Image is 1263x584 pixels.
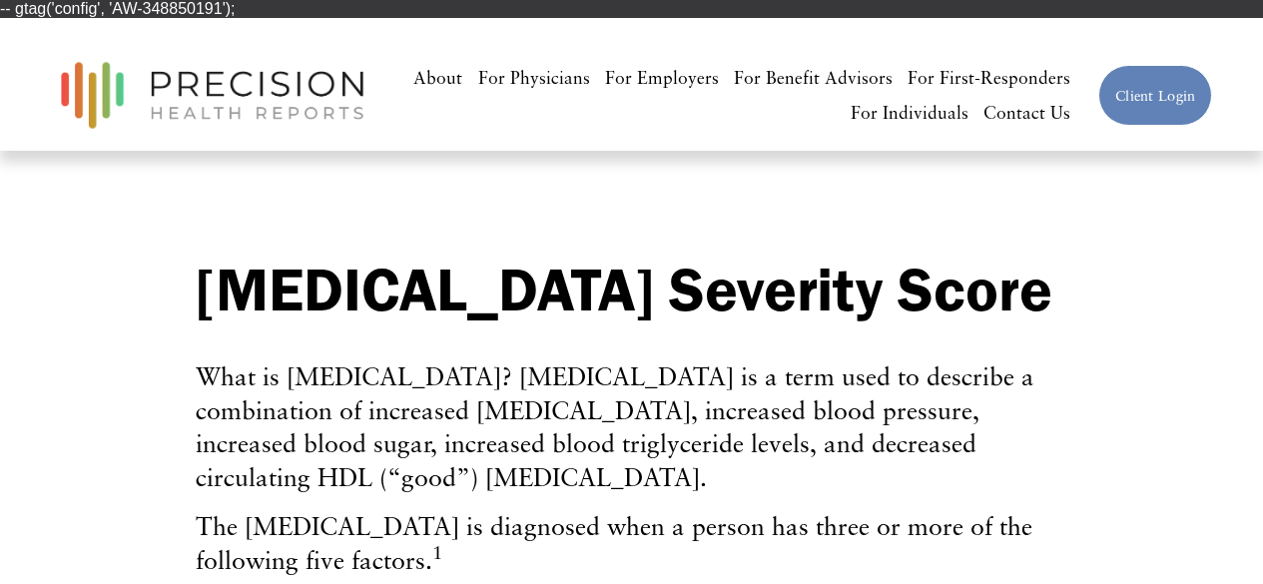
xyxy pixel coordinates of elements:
img: Precision Health Reports [51,53,374,138]
a: Client Login [1098,65,1212,126]
a: Contact Us [983,95,1070,130]
a: For Benefit Advisors [734,60,893,95]
a: For First-Responders [908,60,1070,95]
strong: [MEDICAL_DATA] Severity Score [196,253,1052,325]
sup: 1 [432,541,442,563]
a: For Physicians [478,60,590,95]
a: About [413,60,462,95]
span: The [MEDICAL_DATA] is diagnosed when a person has three or more of the following five factors. [196,511,1032,575]
a: For Individuals [851,95,968,130]
span: What is [MEDICAL_DATA]? [MEDICAL_DATA] is a term used to describe a combination of increased [MED... [196,361,1034,492]
a: For Employers [605,60,719,95]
